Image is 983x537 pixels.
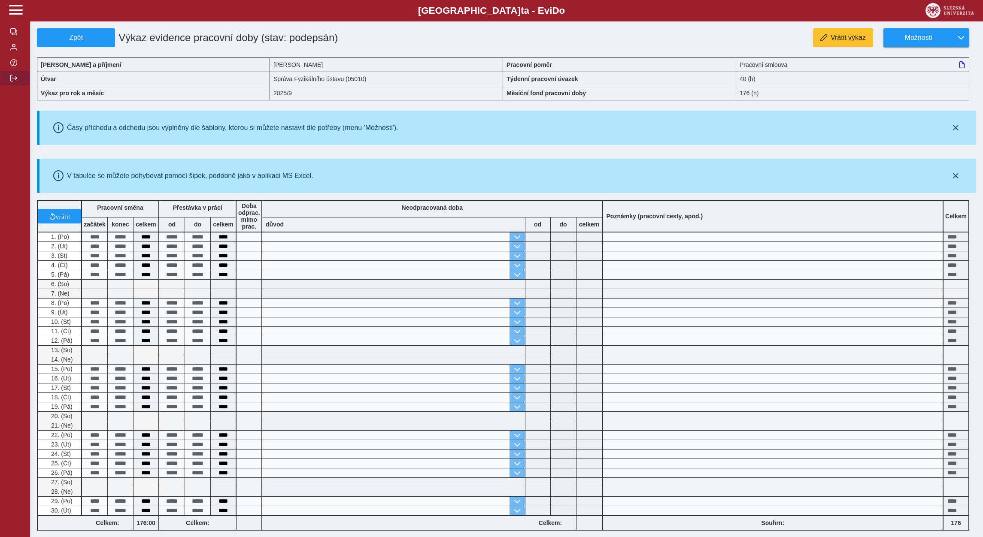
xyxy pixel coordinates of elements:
[49,441,71,448] span: 23. (Út)
[82,221,107,228] b: začátek
[944,519,968,526] b: 176
[115,28,428,47] h1: Výkaz evidence pracovní doby (stav: podepsán)
[552,5,559,16] span: D
[159,221,185,228] b: od
[238,202,260,230] b: Doba odprac. mimo prac.
[736,86,969,100] div: 176 (h)
[831,34,866,42] span: Vrátit výkaz
[551,221,576,228] b: do
[402,204,463,211] b: Neodpracovaná doba
[49,328,71,335] span: 11. (Čt)
[49,271,69,278] span: 5. (Pá)
[525,221,550,228] b: od
[49,252,67,259] span: 3. (St)
[49,384,71,391] span: 17. (St)
[49,290,70,297] span: 7. (Ne)
[49,347,73,353] span: 13. (So)
[49,403,73,410] span: 19. (Pá)
[559,5,565,16] span: o
[159,519,236,526] b: Celkem:
[49,262,68,268] span: 4. (Čt)
[603,213,707,220] b: Poznámky (pracovní cesty, apod.)
[521,5,524,16] span: t
[270,57,503,72] div: [PERSON_NAME]
[49,460,71,467] span: 25. (Čt)
[49,413,73,419] span: 20. (So)
[185,221,210,228] b: do
[49,243,68,250] span: 2. (Út)
[49,431,73,438] span: 22. (Po)
[883,28,953,47] button: Možnosti
[173,204,222,211] b: Přestávka v práci
[925,3,974,18] img: logo_web_su.png
[67,172,313,180] div: V tabulce se můžete pohybovat pomocí šipek, podobně jako v aplikaci MS Excel.
[49,507,71,514] span: 30. (Út)
[736,57,969,72] div: Pracovní smlouva
[507,75,578,82] b: Týdenní pracovní úvazek
[41,61,121,68] b: [PERSON_NAME] a příjmení
[813,28,873,47] button: Vrátit výkaz
[133,519,158,526] b: 176:00
[507,61,552,68] b: Pracovní poměr
[49,365,73,372] span: 15. (Po)
[891,34,946,42] span: Možnosti
[945,213,967,220] b: Celkem
[49,498,73,504] span: 29. (Po)
[525,519,576,526] b: Celkem:
[49,281,69,287] span: 6. (So)
[56,213,70,220] span: vrátit
[49,422,73,429] span: 21. (Ne)
[211,221,236,228] b: celkem
[266,221,284,228] b: důvod
[41,90,104,97] b: Výkaz pro rok a měsíc
[108,221,133,228] b: konec
[49,337,73,344] span: 12. (Pá)
[67,124,398,132] div: Časy příchodu a odchodu jsou vyplněny dle šablony, kterou si můžete nastavit dle potřeby (menu 'M...
[761,519,784,526] b: Souhrn:
[49,469,73,476] span: 26. (Pá)
[49,394,71,401] span: 18. (Čt)
[37,28,115,47] button: Zpět
[49,233,69,240] span: 1. (Po)
[41,34,111,42] span: Zpět
[736,72,969,86] div: 40 (h)
[82,519,133,526] b: Celkem:
[49,299,69,306] span: 8. (Po)
[49,479,73,486] span: 27. (So)
[97,204,143,211] b: Pracovní směna
[270,86,503,100] div: 2025/9
[49,488,73,495] span: 28. (Ne)
[507,90,586,97] b: Měsíční fond pracovní doby
[49,450,71,457] span: 24. (St)
[38,209,81,223] button: vrátit
[270,72,503,86] div: Správa Fyzikálního ústavu (05010)
[49,309,68,316] span: 9. (Út)
[49,356,73,363] span: 14. (Ne)
[576,221,602,228] b: celkem
[26,5,957,16] b: [GEOGRAPHIC_DATA] a - Evi
[133,221,158,228] b: celkem
[49,318,71,325] span: 10. (St)
[41,75,56,82] b: Útvar
[49,375,71,382] span: 16. (Út)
